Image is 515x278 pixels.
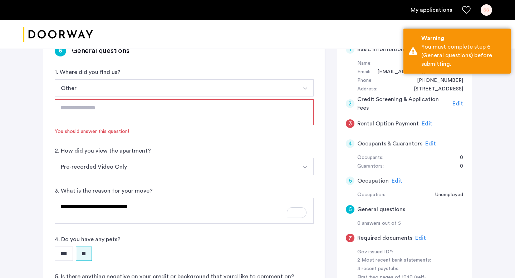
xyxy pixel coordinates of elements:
[462,6,471,14] a: Favorites
[346,45,354,54] div: 1
[357,177,389,185] h5: Occupation
[453,154,463,162] div: 0
[421,34,505,43] div: Warning
[346,234,354,242] div: 7
[296,158,314,175] button: Select option
[357,154,383,162] div: Occupants:
[357,95,450,112] h5: Credit Screening & Application Fees
[55,68,121,76] label: 1. Where did you find us?
[357,76,373,85] div: Phone:
[357,119,419,128] h5: Rental Option Payment
[453,162,463,171] div: 0
[357,59,372,68] div: Name:
[370,68,463,76] div: sudarsindhum@gmail.com
[346,177,354,185] div: 5
[357,265,447,273] div: 3 recent paystubs:
[357,205,405,214] h5: General questions
[411,6,452,14] a: My application
[55,79,297,96] button: Select option
[421,43,505,68] div: You must complete step 6 (General questions) before submitting.
[23,21,93,48] a: Cazamio logo
[55,128,314,135] div: You should answer this question!
[357,191,385,199] div: Occupation:
[23,21,93,48] img: logo
[72,46,129,56] h3: General questions
[357,234,412,242] h5: Required documents
[346,99,354,108] div: 2
[357,85,377,94] div: Address:
[55,147,151,155] label: 2. How did you view the apartment?
[55,235,121,244] label: 4. Do you have any pets?
[346,205,354,214] div: 6
[428,191,463,199] div: Unemployed
[55,158,297,175] button: Select option
[346,139,354,148] div: 4
[357,248,447,257] div: Gov issued ID*:
[357,45,404,54] h5: Basic information
[55,45,66,56] div: 6
[302,164,308,170] img: arrow
[357,219,463,228] div: 0 answers out of 5
[481,4,492,16] div: SS
[357,139,422,148] h5: Occupants & Guarantors
[55,187,153,195] label: 3. What is the reason for your move?
[410,76,463,85] div: +19047283860
[302,86,308,91] img: arrow
[407,85,463,94] div: 8886 Canopy Oaks Drive
[357,162,384,171] div: Guarantors:
[357,68,370,76] div: Email:
[392,178,402,184] span: Edit
[452,101,463,106] span: Edit
[55,198,314,224] textarea: To enrich screen reader interactions, please activate Accessibility in Grammarly extension settings
[346,119,354,128] div: 3
[422,121,432,126] span: Edit
[415,235,426,241] span: Edit
[425,141,436,147] span: Edit
[296,79,314,96] button: Select option
[357,256,447,265] div: 2 Most recent bank statements:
